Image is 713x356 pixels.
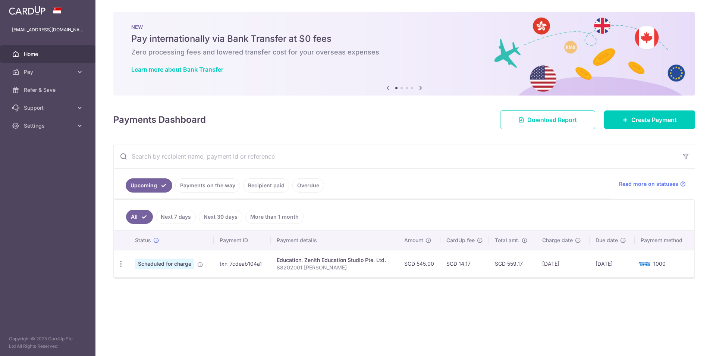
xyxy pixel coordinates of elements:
span: Scheduled for charge [135,259,194,269]
span: Home [24,50,73,58]
td: SGD 559.17 [489,250,536,277]
img: CardUp [9,6,45,15]
th: Payment method [635,231,694,250]
span: Pay [24,68,73,76]
a: Create Payment [604,110,695,129]
span: Support [24,104,73,112]
a: Download Report [500,110,595,129]
span: Settings [24,122,73,129]
span: Charge date [542,237,573,244]
td: [DATE] [590,250,634,277]
a: Next 30 days [199,210,242,224]
p: [EMAIL_ADDRESS][DOMAIN_NAME] [12,26,84,34]
h5: Pay internationally via Bank Transfer at $0 fees [131,33,677,45]
span: 1000 [653,260,666,267]
a: Upcoming [126,178,172,193]
span: Amount [404,237,423,244]
span: Download Report [527,115,577,124]
td: SGD 14.17 [440,250,489,277]
td: [DATE] [536,250,590,277]
h4: Payments Dashboard [113,113,206,127]
img: Bank Card [637,259,652,268]
td: txn_7cdeab104a1 [214,250,271,277]
span: Total amt. [495,237,519,244]
p: NEW [131,24,677,30]
span: CardUp fee [446,237,475,244]
a: Payments on the way [175,178,240,193]
span: Due date [596,237,618,244]
a: Overdue [292,178,324,193]
span: Refer & Save [24,86,73,94]
span: Read more on statuses [619,180,678,188]
span: Create Payment [631,115,677,124]
h6: Zero processing fees and lowered transfer cost for your overseas expenses [131,48,677,57]
p: 88202001 [PERSON_NAME] [277,264,393,271]
img: Bank transfer banner [113,12,695,96]
a: Next 7 days [156,210,196,224]
input: Search by recipient name, payment id or reference [114,144,677,168]
div: Education. Zenith Education Studio Pte. Ltd. [277,256,393,264]
th: Payment ID [214,231,271,250]
a: Recipient paid [243,178,289,193]
th: Payment details [271,231,399,250]
a: All [126,210,153,224]
a: Learn more about Bank Transfer [131,66,223,73]
a: More than 1 month [245,210,304,224]
span: Status [135,237,151,244]
td: SGD 545.00 [398,250,440,277]
a: Read more on statuses [619,180,686,188]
